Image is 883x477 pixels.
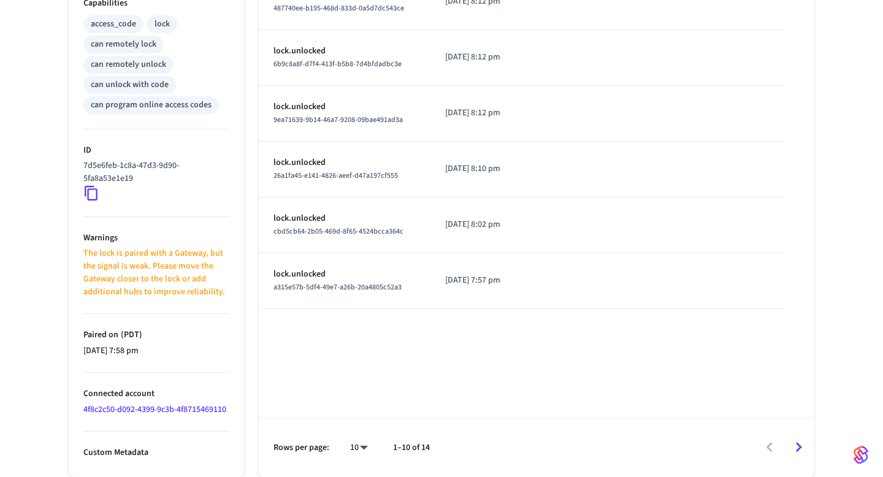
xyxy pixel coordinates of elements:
[273,441,329,454] p: Rows per page:
[83,387,229,400] p: Connected account
[273,226,403,237] span: cbd5cb64-2b05-469d-8f65-4524bcca364c
[155,18,170,31] div: lock
[273,156,416,169] p: lock.unlocked
[83,329,229,342] p: Paired on
[83,345,229,357] p: [DATE] 7:58 pm
[118,329,142,341] span: ( PDT )
[273,3,404,13] span: 487740ee-b195-468d-833d-0a5d7dc543ce
[91,78,169,91] div: can unlock with code
[273,268,416,281] p: lock.unlocked
[273,101,416,113] p: lock.unlocked
[393,441,430,454] p: 1–10 of 14
[83,403,226,416] a: 4f8c2c50-d092-4399-9c3b-4f8715469110
[273,170,398,181] span: 26a1fa45-e141-4826-aeef-d47a197cf555
[83,247,229,299] p: The lock is paired with a Gateway, but the signal is weak. Please move the Gateway closer to the ...
[344,439,373,457] div: 10
[273,282,402,292] span: a315e57b-5df4-49e7-a26b-20a4805c52a3
[83,144,229,157] p: ID
[445,162,511,175] p: [DATE] 8:10 pm
[273,59,402,69] span: 6b9c8a8f-d7f4-413f-b5b8-7d4bfdadbc3e
[83,232,229,245] p: Warnings
[91,38,156,51] div: can remotely lock
[445,218,511,231] p: [DATE] 8:02 pm
[91,18,136,31] div: access_code
[445,274,511,287] p: [DATE] 7:57 pm
[83,446,229,459] p: Custom Metadata
[273,115,403,125] span: 9ea71639-9b14-46a7-9208-09bae491ad3a
[273,45,416,58] p: lock.unlocked
[91,99,212,112] div: can program online access codes
[854,445,868,465] img: SeamLogoGradient.69752ec5.svg
[91,58,166,71] div: can remotely unlock
[445,51,511,64] p: [DATE] 8:12 pm
[445,107,511,120] p: [DATE] 8:12 pm
[273,212,416,225] p: lock.unlocked
[83,159,224,185] p: 7d5e6feb-1c8a-47d3-9d90-5fa8a53e1e19
[784,433,813,462] button: Go to next page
